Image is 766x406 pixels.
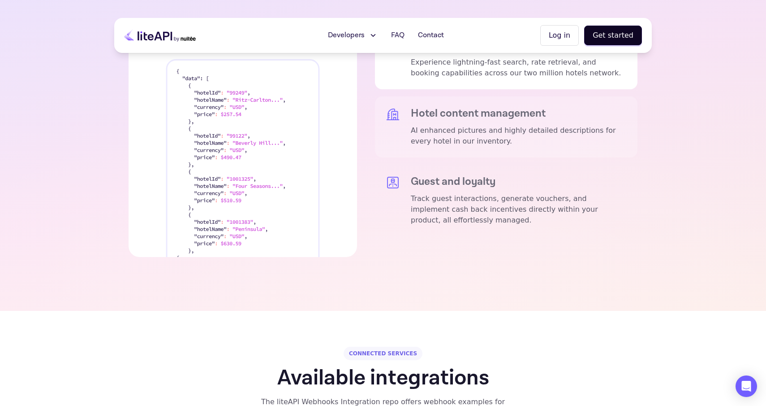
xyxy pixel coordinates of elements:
[411,193,627,226] p: Track guest interactions, generate vouchers, and implement cash back incentives directly within y...
[413,26,449,44] a: Contact
[411,175,627,188] h5: Guest and loyalty
[540,25,579,46] button: Log in
[323,26,383,44] button: Developers
[386,26,410,44] a: FAQ
[411,57,627,79] p: Experience lightning-fast search, rate retrieval, and booking capabilities across our two million...
[736,375,757,397] div: Open Intercom Messenger
[129,28,357,257] img: Advantage
[418,30,444,41] span: Contact
[344,347,422,360] div: CONNECTED SERVICES
[584,26,642,45] button: Get started
[411,125,627,147] p: AI enhanced pictures and highly detailed descriptions for every hotel in our inventory.
[277,367,489,389] h1: Available integrations
[391,30,405,41] span: FAQ
[411,107,627,120] h5: Hotel content management
[328,30,365,41] span: Developers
